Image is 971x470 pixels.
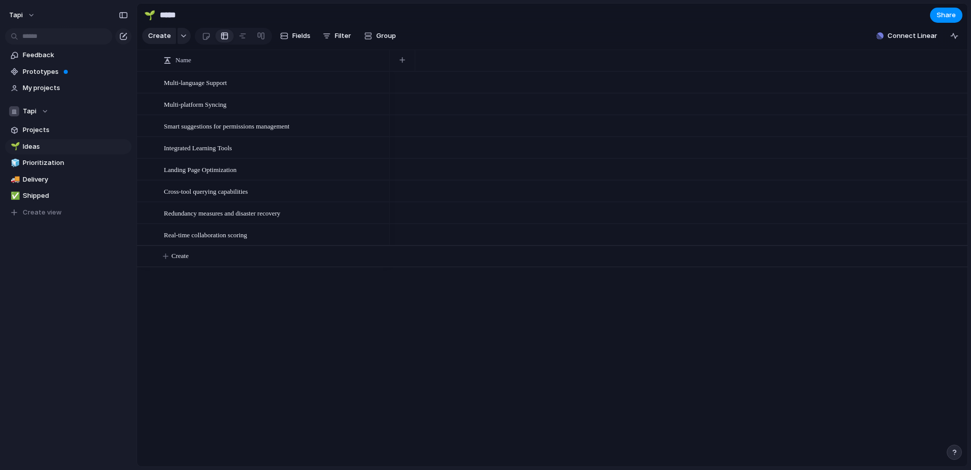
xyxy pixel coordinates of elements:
[164,207,280,219] span: Redundancy measures and disaster recovery
[930,8,962,23] button: Share
[144,8,155,22] div: 🌱
[164,229,247,240] span: Real-time collaboration scoring
[9,191,19,201] button: ✅
[23,142,128,152] span: Ideas
[23,207,62,218] span: Create view
[359,28,401,44] button: Group
[164,185,248,197] span: Cross-tool querying capabilities
[888,31,937,41] span: Connect Linear
[164,120,289,132] span: Smart suggestions for permissions management
[148,31,171,41] span: Create
[23,191,128,201] span: Shipped
[937,10,956,20] span: Share
[5,104,131,119] button: Tapi
[171,251,189,261] span: Create
[23,175,128,185] span: Delivery
[23,106,36,116] span: Tapi
[142,28,176,44] button: Create
[23,67,128,77] span: Prototypes
[5,139,131,154] a: 🌱Ideas
[164,142,232,153] span: Integrated Learning Tools
[335,31,351,41] span: Filter
[319,28,355,44] button: Filter
[276,28,315,44] button: Fields
[11,141,18,152] div: 🌱
[11,190,18,202] div: ✅
[5,7,40,23] button: Tapi
[5,205,131,220] button: Create view
[9,158,19,168] button: 🧊
[292,31,311,41] span: Fields
[23,50,128,60] span: Feedback
[23,158,128,168] span: Prioritization
[11,174,18,185] div: 🚚
[5,48,131,63] a: Feedback
[23,83,128,93] span: My projects
[5,188,131,203] a: ✅Shipped
[142,7,158,23] button: 🌱
[5,155,131,170] a: 🧊Prioritization
[5,80,131,96] a: My projects
[164,98,227,110] span: Multi-platform Syncing
[376,31,396,41] span: Group
[5,172,131,187] a: 🚚Delivery
[164,76,227,88] span: Multi-language Support
[23,125,128,135] span: Projects
[9,142,19,152] button: 🌱
[5,64,131,79] a: Prototypes
[5,122,131,138] a: Projects
[9,10,23,20] span: Tapi
[164,163,237,175] span: Landing Page Optimization
[11,157,18,169] div: 🧊
[872,28,941,44] button: Connect Linear
[175,55,191,65] span: Name
[9,175,19,185] button: 🚚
